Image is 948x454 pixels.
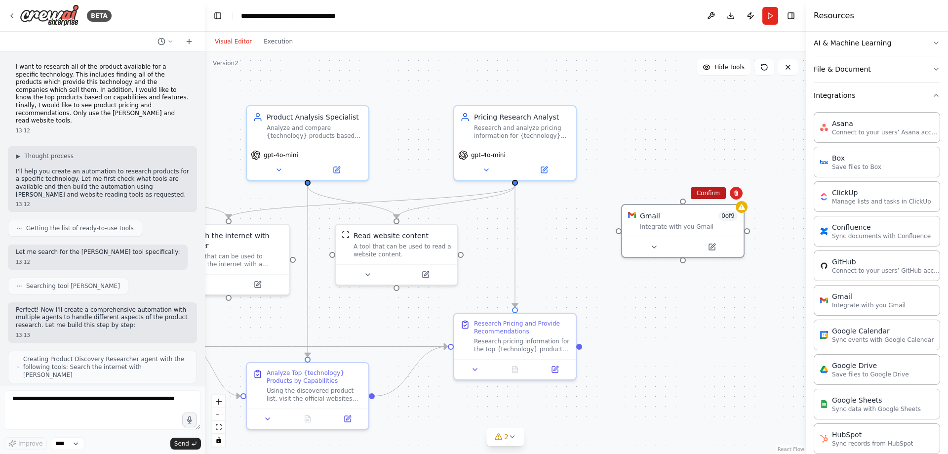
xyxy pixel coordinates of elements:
[832,257,941,267] div: GitHub
[832,395,921,405] div: Google Sheets
[213,59,238,67] div: Version 2
[628,211,636,219] img: Gmail
[186,231,283,250] div: Search the internet with Serper
[16,201,189,208] div: 13:12
[784,9,798,23] button: Hide right sidebar
[211,9,225,23] button: Hide left sidebar
[187,342,240,401] g: Edge from 70ca7748-de77-435d-b60f-96f883b298f5 to 8e93fa24-1005-4c87-a604-465d5a0708aa
[230,279,285,290] button: Open in side panel
[87,10,112,22] div: BETA
[453,313,577,380] div: Research Pricing and Provide RecommendationsResearch pricing information for the top {technology}...
[267,369,362,385] div: Analyze Top {technology} Products by Capabilities
[264,151,298,159] span: gpt-4o-mini
[832,163,881,171] p: Save files to Box
[820,331,828,339] img: Google Calendar
[170,438,201,450] button: Send
[20,4,79,27] img: Logo
[832,153,881,163] div: Box
[16,63,189,125] p: I want to research all of the product available for a specific technology. This includes finding ...
[832,198,931,206] p: Manage lists and tasks in ClickUp
[832,267,941,275] p: Connect to your users’ GitHub accounts
[778,447,804,452] a: React Flow attribution
[212,395,225,408] button: zoom in
[267,124,362,140] div: Analyze and compare {technology} products based on their capabilities, features, and market posit...
[621,204,745,258] div: GmailGmail0of9Integrate with you Gmail
[16,152,74,160] button: ▶Thought process
[832,326,934,336] div: Google Calendar
[832,128,941,136] p: Connect to your users’ Asana accounts
[26,224,134,232] span: Getting the list of ready-to-use tools
[212,395,225,447] div: React Flow controls
[342,231,350,239] img: ScrapeWebsiteTool
[814,10,854,22] h4: Resources
[392,186,520,218] g: Edge from f970f40f-bb8a-4f94-8bd4-2280f2401480 to 043be64c-35bc-49de-94d5-b33694f90f0a
[814,56,940,82] button: File & Document
[832,232,931,240] p: Sync documents with Confluence
[174,440,189,448] span: Send
[820,366,828,373] img: Google Drive
[691,187,726,199] button: Confirm
[814,30,940,56] button: AI & Machine Learning
[486,428,524,446] button: 2
[820,262,828,270] img: GitHub
[697,59,750,75] button: Hide Tools
[224,186,520,218] g: Edge from f970f40f-bb8a-4f94-8bd4-2280f2401480 to 3ea0588e-7e5e-4313-ae99-c571535c11de
[16,248,180,256] p: Let me search for the [PERSON_NAME] tool specifically:
[684,241,740,253] button: Open in side panel
[714,63,745,71] span: Hide Tools
[23,355,189,379] span: Creating Product Discovery Researcher agent with the following tools: Search the internet with [P...
[640,223,738,231] div: Integrate with you Gmail
[474,337,570,353] div: Research pricing information for the top {technology} products identified in the analysis. Search...
[18,440,42,448] span: Improve
[832,222,931,232] div: Confluence
[187,342,448,352] g: Edge from 70ca7748-de77-435d-b60f-96f883b298f5 to c270c939-9d6f-4c45-97a1-5ed3fa56ee7c
[832,301,906,309] p: Integrate with you Gmail
[241,11,352,21] nav: breadcrumb
[832,188,931,198] div: ClickUp
[474,320,570,335] div: Research Pricing and Provide Recommendations
[832,119,941,128] div: Asana
[26,282,120,290] span: Searching tool [PERSON_NAME]
[832,361,909,371] div: Google Drive
[820,124,828,131] img: Asana
[186,252,283,268] div: A tool that can be used to search the internet with a search_query. Supports different search typ...
[182,413,197,427] button: Click to speak your automation idea
[287,413,329,425] button: No output available
[375,342,448,401] g: Edge from 8e93fa24-1005-4c87-a604-465d5a0708aa to c270c939-9d6f-4c45-97a1-5ed3fa56ee7c
[832,336,934,344] p: Sync events with Google Calendar
[820,227,828,235] img: Confluence
[258,36,299,47] button: Execution
[820,158,828,166] img: Box
[504,432,509,442] span: 2
[832,440,913,448] p: Sync records from HubSpot
[820,193,828,201] img: ClickUp
[309,164,364,176] button: Open in side panel
[510,186,520,307] g: Edge from f970f40f-bb8a-4f94-8bd4-2280f2401480 to c270c939-9d6f-4c45-97a1-5ed3fa56ee7c
[538,364,572,375] button: Open in side panel
[397,269,453,281] button: Open in side panel
[335,224,458,286] div: ScrapeWebsiteToolRead website contentA tool that can be used to read a website content.
[212,421,225,434] button: fit view
[832,430,913,440] div: HubSpot
[832,405,921,413] p: Sync data with Google Sheets
[16,152,20,160] span: ▶
[453,105,577,181] div: Pricing Research AnalystResearch and analyze pricing information for {technology} products and pr...
[730,187,743,200] button: Delete node
[212,408,225,421] button: zoom out
[4,437,47,450] button: Improve
[16,168,189,199] p: I'll help you create an automation to research products for a specific technology. Let me first c...
[154,36,177,47] button: Switch to previous chat
[181,36,197,47] button: Start a new chat
[832,291,906,301] div: Gmail
[640,211,660,221] div: Gmail
[212,434,225,447] button: toggle interactivity
[718,211,738,221] span: Number of enabled actions
[814,83,940,108] button: Integrations
[267,112,362,122] div: Product Analysis Specialist
[832,371,909,378] p: Save files to Google Drive
[820,296,828,304] img: Gmail
[820,400,828,408] img: Google Sheets
[246,105,369,181] div: Product Analysis SpecialistAnalyze and compare {technology} products based on their capabilities,...
[16,331,189,339] div: 13:13
[16,258,180,266] div: 13:12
